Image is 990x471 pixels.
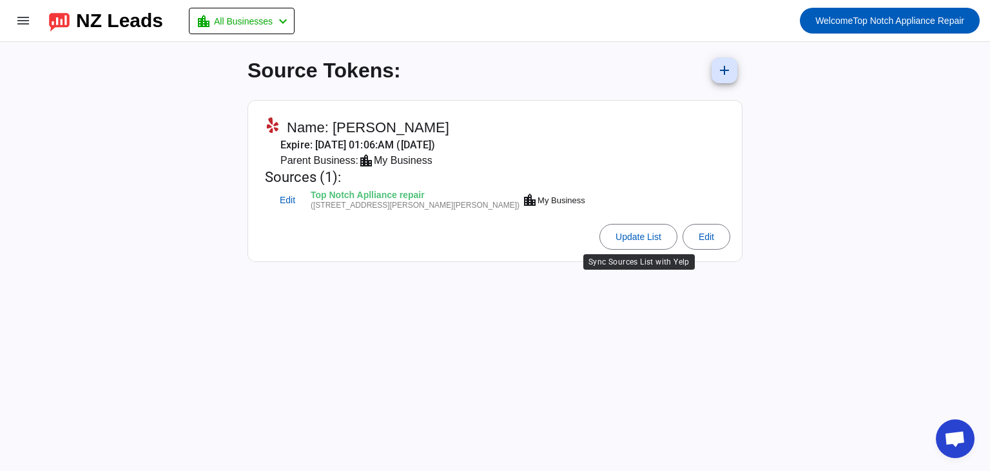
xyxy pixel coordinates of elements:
[717,63,732,78] mat-icon: add
[196,14,211,29] mat-icon: location_city
[287,119,449,137] span: Name: [PERSON_NAME]
[358,153,374,168] mat-icon: location_city
[15,13,31,28] mat-icon: menu
[815,12,964,30] span: Top Notch Appliance Repair
[214,12,273,30] span: All Businesses
[280,196,295,205] span: Edit
[265,168,587,186] mat-card-title: Sources (1):
[275,14,291,29] mat-icon: chevron_left
[267,188,308,212] button: Edit
[265,137,587,153] mat-card-subtitle: Expire: [DATE] 01:06:AM ([DATE])
[815,15,853,26] span: Welcome
[247,59,401,83] h1: Source Tokens:
[189,8,295,34] button: All Businesses
[800,8,980,34] button: WelcomeTop Notch Appliance Repair
[49,10,70,32] img: logo
[311,191,519,201] div: Top Notch Aplliance repair
[374,153,432,168] div: My Business
[538,196,585,205] div: My Business
[76,12,163,30] div: NZ Leads
[683,224,730,250] button: Edit
[311,201,519,210] div: ([STREET_ADDRESS][PERSON_NAME][PERSON_NAME])
[280,153,358,168] span: Parent Business:
[936,419,975,458] div: Open chat
[616,232,661,242] span: Update List
[522,192,538,208] mat-icon: location_city
[699,232,714,242] span: Edit
[599,224,677,250] button: Update List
